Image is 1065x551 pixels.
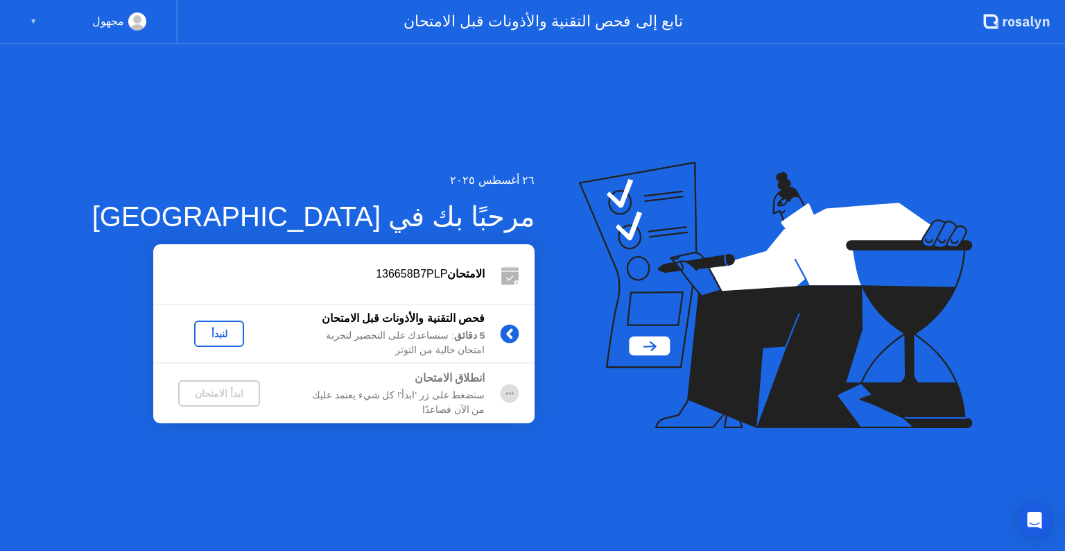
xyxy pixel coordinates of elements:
[184,388,254,399] div: ابدأ الامتحان
[153,266,485,282] div: 136658B7PLP
[285,389,485,417] div: ستضغط على زر 'ابدأ'! كل شيء يعتمد عليك من الآن فصاعدًا
[454,330,485,341] b: 5 دقائق
[200,328,239,339] div: لنبدأ
[415,372,485,384] b: انطلاق الامتحان
[447,268,485,280] b: الامتحان
[1018,504,1051,537] div: Open Intercom Messenger
[178,380,260,407] button: ابدأ الامتحان
[285,329,485,357] div: : سنساعدك على التحضير لتجربة امتحان خالية من التوتر
[30,12,37,31] div: ▼
[322,312,485,324] b: فحص التقنية والأذونات قبل الامتحان
[194,321,244,347] button: لنبدأ
[92,196,535,237] div: مرحبًا بك في [GEOGRAPHIC_DATA]
[92,12,124,31] div: مجهول
[92,172,535,189] div: ٢٦ أغسطس ٢٠٢٥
